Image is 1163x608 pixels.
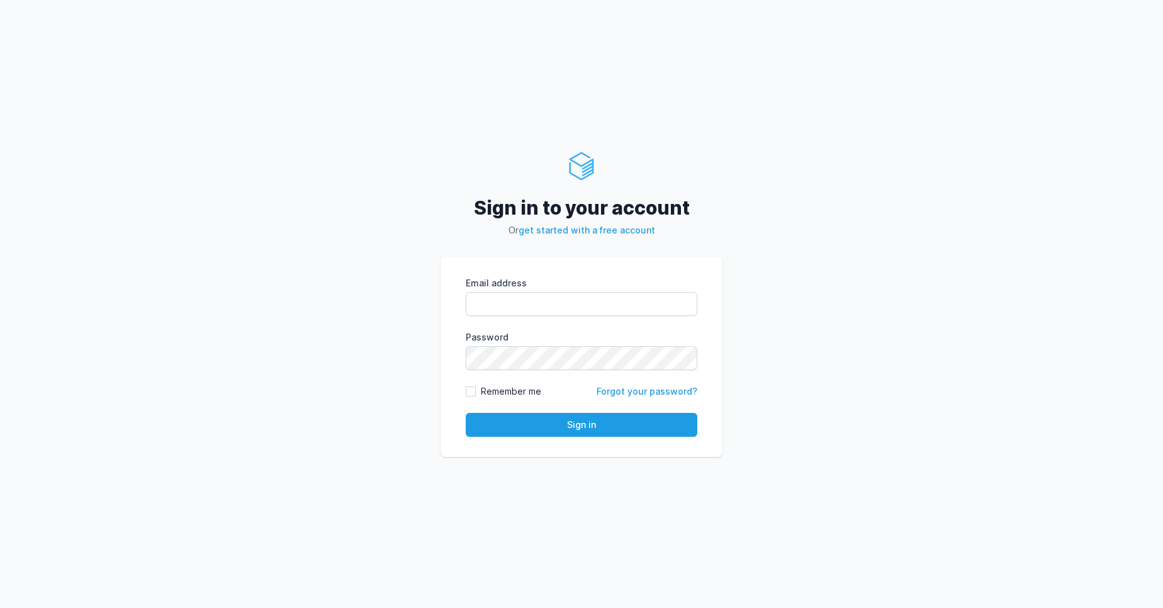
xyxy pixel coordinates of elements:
label: Password [466,331,697,344]
label: Remember me [481,385,541,398]
h2: Sign in to your account [441,196,722,219]
img: ServerAuth [566,151,597,181]
label: Email address [466,277,697,290]
p: Or [441,224,722,237]
a: get started with a free account [519,225,655,235]
a: Forgot your password? [597,386,697,397]
button: Sign in [466,413,697,437]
